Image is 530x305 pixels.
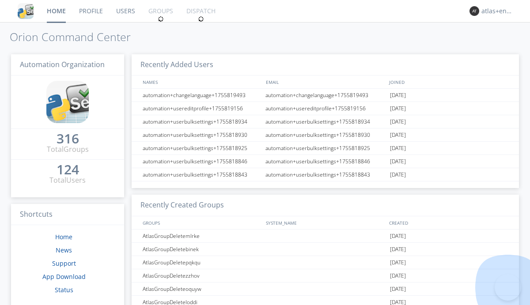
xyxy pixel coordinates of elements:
[57,134,79,144] a: 316
[18,3,34,19] img: cddb5a64eb264b2086981ab96f4c1ba7
[390,256,406,269] span: [DATE]
[264,216,387,229] div: SYSTEM_NAME
[132,155,519,168] a: automation+userbulksettings+1755818846automation+userbulksettings+1755818846[DATE]
[390,128,406,142] span: [DATE]
[140,269,263,282] div: AtlasGroupDeletezzhov
[390,230,406,243] span: [DATE]
[132,256,519,269] a: AtlasGroupDeletepqkqu[DATE]
[263,102,388,115] div: automation+usereditprofile+1755819156
[390,155,406,168] span: [DATE]
[47,144,89,154] div: Total Groups
[140,128,263,141] div: automation+userbulksettings+1755818930
[132,230,519,243] a: AtlasGroupDeletemlrke[DATE]
[132,89,519,102] a: automation+changelanguage+1755819493automation+changelanguage+1755819493[DATE]
[57,165,79,175] a: 124
[390,115,406,128] span: [DATE]
[263,89,388,102] div: automation+changelanguage+1755819493
[263,128,388,141] div: automation+userbulksettings+1755818930
[198,16,204,22] img: spin.svg
[390,142,406,155] span: [DATE]
[140,155,263,168] div: automation+userbulksettings+1755818846
[140,256,263,269] div: AtlasGroupDeletepqkqu
[469,6,479,16] img: 373638.png
[390,243,406,256] span: [DATE]
[132,54,519,76] h3: Recently Added Users
[132,195,519,216] h3: Recently Created Groups
[132,243,519,256] a: AtlasGroupDeletebinek[DATE]
[158,16,164,22] img: spin.svg
[57,134,79,143] div: 316
[140,75,261,88] div: NAMES
[140,243,263,256] div: AtlasGroupDeletebinek
[263,168,388,181] div: automation+userbulksettings+1755818843
[390,102,406,115] span: [DATE]
[390,168,406,181] span: [DATE]
[20,60,105,69] span: Automation Organization
[495,274,521,301] iframe: Toggle Customer Support
[140,142,263,154] div: automation+userbulksettings+1755818925
[387,75,511,88] div: JOINED
[387,216,511,229] div: CREATED
[132,168,519,181] a: automation+userbulksettings+1755818843automation+userbulksettings+1755818843[DATE]
[132,269,519,282] a: AtlasGroupDeletezzhov[DATE]
[481,7,515,15] div: atlas+english0001
[140,216,261,229] div: GROUPS
[46,81,89,123] img: cddb5a64eb264b2086981ab96f4c1ba7
[264,75,387,88] div: EMAIL
[132,128,519,142] a: automation+userbulksettings+1755818930automation+userbulksettings+1755818930[DATE]
[132,115,519,128] a: automation+userbulksettings+1755818934automation+userbulksettings+1755818934[DATE]
[390,282,406,296] span: [DATE]
[11,204,124,226] h3: Shortcuts
[263,115,388,128] div: automation+userbulksettings+1755818934
[263,155,388,168] div: automation+userbulksettings+1755818846
[390,269,406,282] span: [DATE]
[55,233,72,241] a: Home
[57,165,79,174] div: 124
[55,286,73,294] a: Status
[140,282,263,295] div: AtlasGroupDeleteoquyw
[140,168,263,181] div: automation+userbulksettings+1755818843
[263,142,388,154] div: automation+userbulksettings+1755818925
[42,272,86,281] a: App Download
[132,102,519,115] a: automation+usereditprofile+1755819156automation+usereditprofile+1755819156[DATE]
[140,89,263,102] div: automation+changelanguage+1755819493
[49,175,86,185] div: Total Users
[132,282,519,296] a: AtlasGroupDeleteoquyw[DATE]
[132,142,519,155] a: automation+userbulksettings+1755818925automation+userbulksettings+1755818925[DATE]
[140,102,263,115] div: automation+usereditprofile+1755819156
[56,246,72,254] a: News
[52,259,76,267] a: Support
[390,89,406,102] span: [DATE]
[140,115,263,128] div: automation+userbulksettings+1755818934
[140,230,263,242] div: AtlasGroupDeletemlrke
